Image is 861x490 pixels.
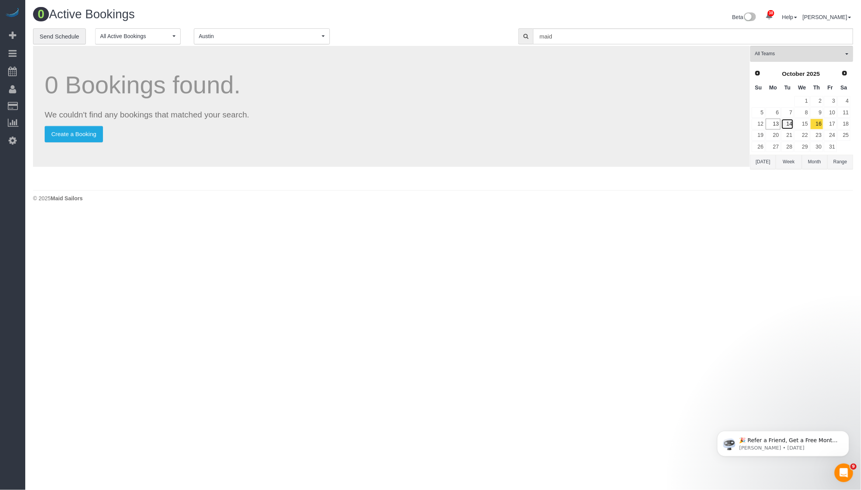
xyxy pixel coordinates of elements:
span: Tuesday [784,84,791,91]
img: Automaid Logo [5,8,20,19]
a: Send Schedule [33,28,86,45]
span: October [782,70,805,77]
a: 1 [795,96,809,107]
a: 15 [795,119,809,129]
iframe: Intercom live chat [835,464,853,482]
a: 9 [810,107,823,118]
span: Saturday [841,84,847,91]
a: 19 [752,130,765,141]
button: Range [828,155,853,169]
a: Prev [752,68,763,79]
a: 28 [781,142,794,152]
a: 12 [752,119,765,129]
a: 26 [752,142,765,152]
span: 2025 [807,70,820,77]
span: Monday [769,84,777,91]
h1: 0 Bookings found. [45,72,738,98]
a: 3 [824,96,837,107]
a: 10 [824,107,837,118]
span: Wednesday [798,84,806,91]
a: 6 [766,107,780,118]
a: 16 [810,119,823,129]
a: 23 [810,130,823,141]
span: Friday [828,84,833,91]
a: 30 [810,142,823,152]
img: New interface [743,12,756,23]
span: 0 [33,7,49,21]
button: Month [802,155,828,169]
a: 27 [766,142,780,152]
span: All Teams [755,51,844,57]
a: 5 [752,107,765,118]
div: © 2025 [33,194,853,202]
a: 31 [824,142,837,152]
a: 17 [824,119,837,129]
a: 18 [838,119,851,129]
span: 38 [768,10,774,16]
a: 11 [838,107,851,118]
a: Next [839,68,850,79]
span: Next [842,70,848,76]
a: [PERSON_NAME] [803,14,851,20]
span: All Active Bookings [100,32,171,40]
a: 8 [795,107,809,118]
a: Beta [732,14,756,20]
a: 24 [824,130,837,141]
span: Thursday [814,84,820,91]
a: 22 [795,130,809,141]
button: Austin [194,28,330,44]
a: 20 [766,130,780,141]
a: 4 [838,96,851,107]
a: 13 [766,119,780,129]
p: We couldn't find any bookings that matched your search. [45,109,738,120]
strong: Maid Sailors [51,195,82,201]
a: 38 [762,8,777,25]
button: [DATE] [750,155,776,169]
ol: All Teams [750,46,853,58]
span: Austin [199,32,320,40]
button: Week [776,155,802,169]
button: All Teams [750,46,853,62]
button: All Active Bookings [95,28,181,44]
span: 🎉 Refer a Friend, Get a Free Month! 🎉 Love Automaid? Share the love! When you refer a friend who ... [34,23,133,106]
h1: Active Bookings [33,8,437,21]
span: 9 [851,464,857,470]
iframe: Intercom notifications message [706,415,861,469]
a: 7 [781,107,794,118]
a: 2 [810,96,823,107]
span: Prev [755,70,761,76]
p: Message from Ellie, sent 3d ago [34,30,134,37]
a: 29 [795,142,809,152]
a: Help [782,14,797,20]
a: 14 [781,119,794,129]
span: Sunday [755,84,762,91]
a: 25 [838,130,851,141]
a: 21 [781,130,794,141]
a: Create a Booking [45,126,103,142]
input: Enter the first 3 letters of the name to search [533,28,853,44]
